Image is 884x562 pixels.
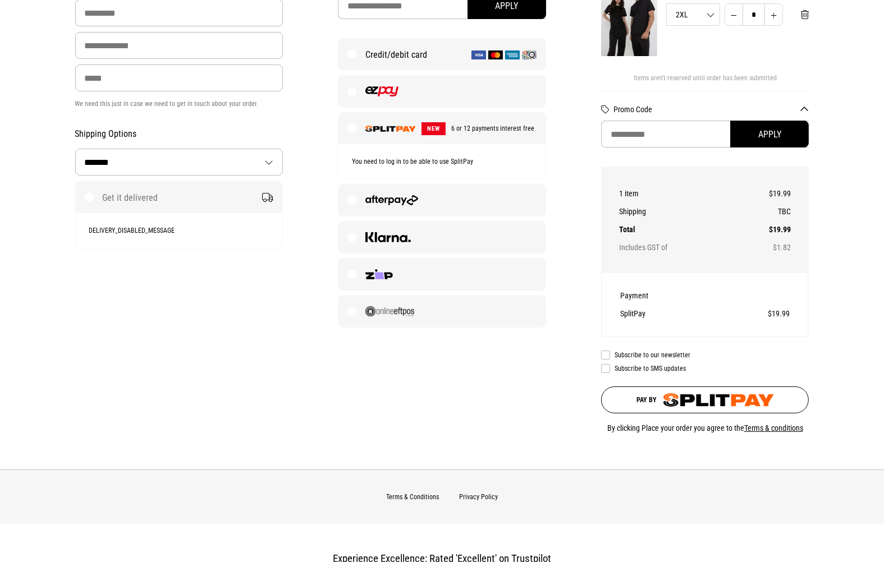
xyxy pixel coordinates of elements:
div: You need to log in to be able to use SplitPay [338,144,545,179]
img: PAY WITH SPLITPAY [663,393,774,407]
input: Phone [75,65,283,91]
label: Subscribe to SMS updates [601,364,809,373]
input: Promo Code [601,121,809,148]
button: Increase quantity [764,3,783,26]
span: NEW [422,122,446,135]
a: Terms & conditions [744,423,803,432]
input: Quantity [743,3,765,26]
label: Get it delivered [76,182,282,213]
td: $19.99 [738,185,791,202]
button: Apply [730,121,809,148]
p: We need this just in case we need to get in touch about your order. [75,97,283,110]
th: Includes GST of [619,238,738,256]
img: Klarna [365,232,411,242]
button: Promo Code [613,105,809,114]
a: Privacy Policy [459,493,498,501]
a: Terms & Conditions [386,493,439,501]
img: SPLITPAY [365,126,416,132]
span: Pay by [636,396,657,404]
img: Zip [365,269,393,279]
button: Decrease quantity [725,3,743,26]
img: Visa [471,50,486,59]
img: Online EFTPOS [365,306,414,316]
th: Payment [620,287,716,305]
button: Pay by [601,386,809,413]
th: 1 item [619,185,738,202]
span: 6 or 12 payments interest free [446,125,534,132]
td: TBC [738,202,791,220]
div: Items aren't reserved until order has been submitted [601,74,809,91]
input: Email Address [75,32,283,59]
h2: Shipping Options [75,128,283,140]
td: $19.99 [738,220,791,238]
img: Mastercard [488,50,503,59]
select: Country [76,149,282,175]
button: Remove from cart [792,3,818,26]
th: Total [619,220,738,238]
td: $19.99 [716,305,790,323]
td: $1.82 [738,238,791,256]
img: Afterpay [365,195,418,205]
th: Shipping [619,202,738,220]
button: Open LiveChat chat widget [9,4,43,38]
p: By clicking Place your order you agree to the [601,421,809,435]
img: Q Card [522,50,537,59]
img: American Express [505,50,520,59]
label: Credit/debit card [338,39,545,70]
label: Subscribe to our newsletter [601,351,809,360]
img: EZPAY [365,86,399,96]
th: SplitPay [620,305,716,323]
span: 2XL [667,11,720,19]
div: DELIVERY_DISABLED_MESSAGE [76,213,282,248]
